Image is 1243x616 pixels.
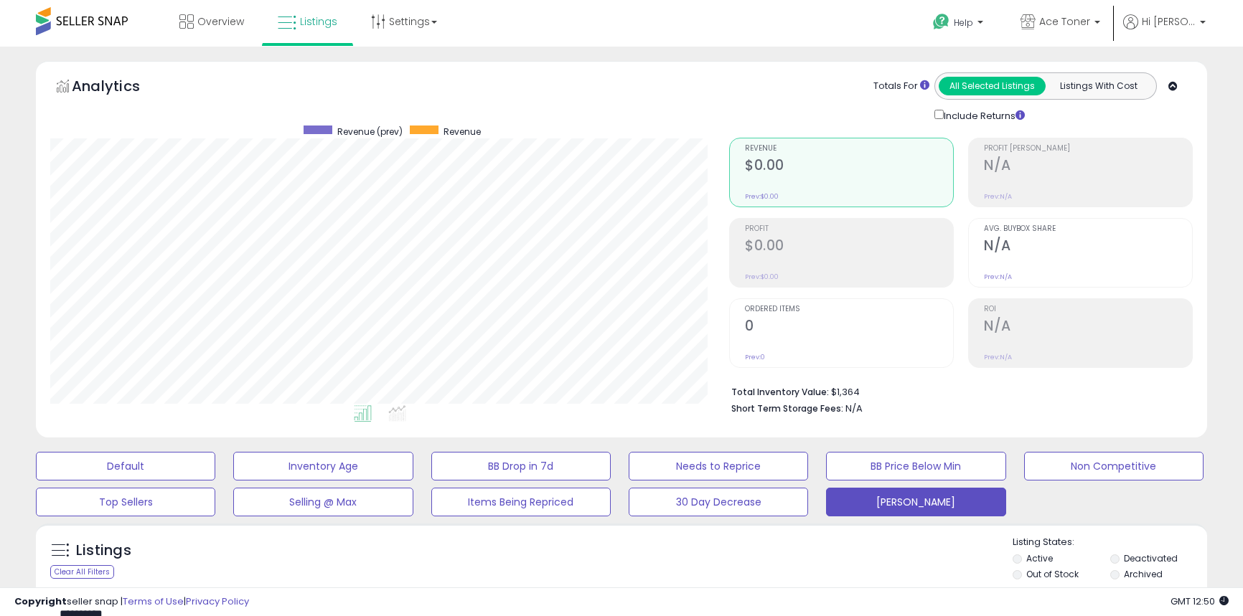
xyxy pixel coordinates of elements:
div: seller snap | | [14,595,249,609]
button: Selling @ Max [233,488,413,516]
small: Prev: $0.00 [745,273,779,281]
li: $1,364 [731,382,1182,399]
button: Default [36,452,215,480]
span: Help [954,16,973,29]
button: 30 Day Decrease [629,488,808,516]
span: Hi [PERSON_NAME] [1142,14,1196,29]
label: Active [1026,552,1053,564]
h2: $0.00 [745,237,953,257]
button: Items Being Repriced [431,488,611,516]
span: Avg. Buybox Share [984,225,1192,233]
h2: $0.00 [745,157,953,176]
label: Deactivated [1124,552,1178,564]
h2: N/A [984,157,1192,176]
b: Short Term Storage Fees: [731,402,843,414]
p: Listing States: [1013,536,1207,549]
span: Profit [745,225,953,233]
h5: Listings [76,541,131,561]
button: BB Price Below Min [826,452,1005,480]
small: Prev: N/A [984,273,1012,281]
button: All Selected Listings [939,77,1046,95]
span: Revenue (prev) [337,125,403,138]
a: Terms of Use [123,594,184,608]
h2: 0 [745,318,953,337]
div: Include Returns [924,107,1042,123]
strong: Copyright [14,594,67,608]
button: Needs to Reprice [629,452,808,480]
span: Revenue [745,145,953,153]
label: Out of Stock [1026,568,1079,580]
a: Help [921,2,998,47]
span: Ace Toner [1039,14,1090,29]
small: Prev: N/A [984,353,1012,361]
span: Revenue [444,125,481,138]
small: Prev: 0 [745,353,765,361]
b: Total Inventory Value: [731,386,829,398]
a: Hi [PERSON_NAME] [1123,14,1206,47]
button: Inventory Age [233,452,413,480]
span: 2025-08-12 12:50 GMT [1171,594,1229,608]
label: Archived [1124,568,1163,580]
span: N/A [845,402,863,415]
button: Non Competitive [1024,452,1204,480]
div: Totals For [873,80,929,93]
span: Profit [PERSON_NAME] [984,145,1192,153]
a: Privacy Policy [186,594,249,608]
h2: N/A [984,237,1192,257]
small: Prev: $0.00 [745,192,779,201]
div: Clear All Filters [50,565,114,579]
span: Overview [197,14,244,29]
span: ROI [984,305,1192,313]
button: Listings With Cost [1045,77,1152,95]
small: Prev: N/A [984,192,1012,201]
button: Top Sellers [36,488,215,516]
span: Ordered Items [745,305,953,313]
h2: N/A [984,318,1192,337]
h5: Analytics [72,76,168,100]
button: BB Drop in 7d [431,452,611,480]
i: Get Help [932,13,950,31]
span: Listings [300,14,337,29]
button: [PERSON_NAME] [826,488,1005,516]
